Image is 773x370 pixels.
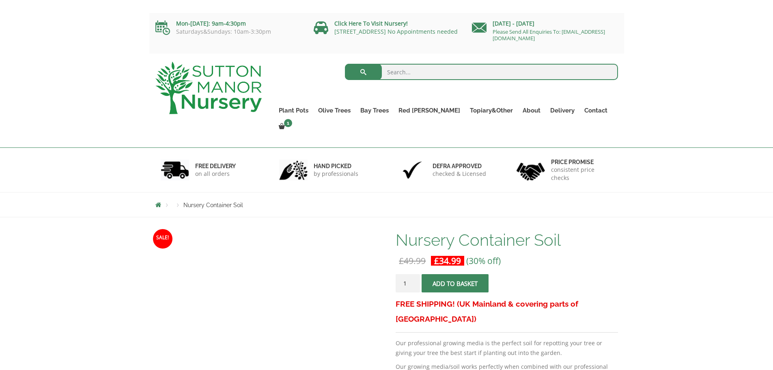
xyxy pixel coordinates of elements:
[433,170,486,178] p: checked & Licensed
[466,255,501,266] span: (30% off)
[472,19,618,28] p: [DATE] - [DATE]
[398,160,426,180] img: 3.jpg
[314,170,358,178] p: by professionals
[394,105,465,116] a: Red [PERSON_NAME]
[396,338,618,358] p: Our professional growing media is the perfect soil for repotting your tree or giving your tree th...
[551,166,613,182] p: consistent price checks
[274,105,313,116] a: Plant Pots
[396,274,420,292] input: Product quantity
[155,62,262,114] img: logo
[155,19,301,28] p: Mon-[DATE]: 9am-4:30pm
[422,274,489,292] button: Add to basket
[195,170,236,178] p: on all orders
[279,160,308,180] img: 2.jpg
[274,121,295,132] a: 1
[396,232,618,249] h1: Nursery Container Soil
[579,105,612,116] a: Contact
[195,162,236,170] h6: FREE DELIVERY
[399,255,426,266] bdi: 49.99
[551,158,613,166] h6: Price promise
[545,105,579,116] a: Delivery
[153,229,172,249] span: Sale!
[434,255,439,266] span: £
[433,162,486,170] h6: Defra approved
[517,158,545,182] img: 4.jpg
[345,64,618,80] input: Search...
[396,296,618,327] h3: FREE SHIPPING! (UK Mainland & covering parts of [GEOGRAPHIC_DATA])
[161,160,189,180] img: 1.jpg
[155,201,618,208] nav: Breadcrumbs
[465,105,518,116] a: Topiary&Other
[314,162,358,170] h6: hand picked
[284,119,292,127] span: 1
[313,105,355,116] a: Olive Trees
[493,28,605,42] a: Please Send All Enquiries To: [EMAIL_ADDRESS][DOMAIN_NAME]
[334,28,458,35] a: [STREET_ADDRESS] No Appointments needed
[355,105,394,116] a: Bay Trees
[434,255,461,266] bdi: 34.99
[399,255,404,266] span: £
[155,28,301,35] p: Saturdays&Sundays: 10am-3:30pm
[518,105,545,116] a: About
[183,202,243,208] span: Nursery Container Soil
[334,19,408,27] a: Click Here To Visit Nursery!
